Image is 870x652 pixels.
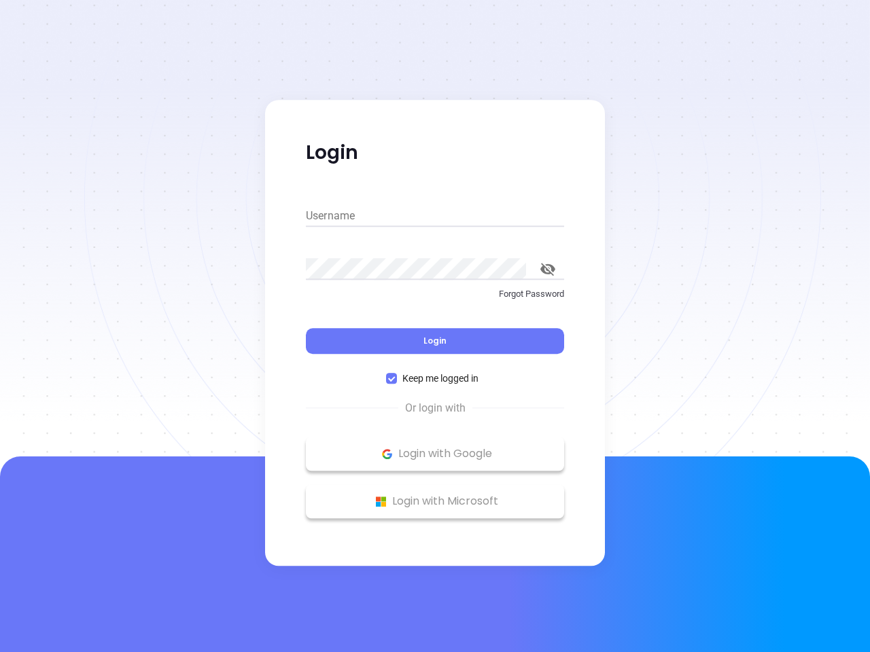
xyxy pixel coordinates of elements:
button: toggle password visibility [532,253,564,285]
button: Login [306,328,564,354]
img: Microsoft Logo [372,493,389,510]
p: Forgot Password [306,287,564,301]
p: Login [306,141,564,165]
p: Login with Microsoft [313,491,557,511]
button: Google Logo Login with Google [306,437,564,471]
span: Login [423,335,447,346]
button: Microsoft Logo Login with Microsoft [306,484,564,518]
p: Login with Google [313,443,557,464]
img: Google Logo [379,446,396,463]
span: Keep me logged in [397,371,484,386]
a: Forgot Password [306,287,564,312]
span: Or login with [398,400,472,416]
